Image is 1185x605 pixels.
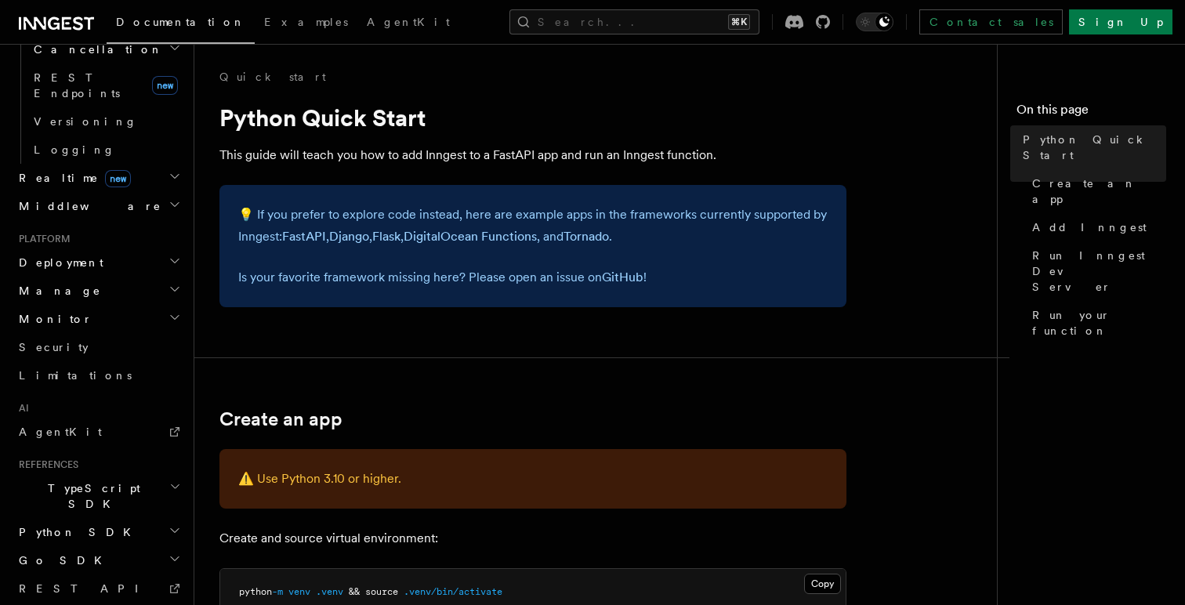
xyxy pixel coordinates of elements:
[264,16,348,28] span: Examples
[13,170,131,186] span: Realtime
[105,170,131,187] span: new
[13,574,184,603] a: REST API
[238,266,828,288] p: Is your favorite framework missing here? Please open an issue on !
[1016,125,1166,169] a: Python Quick Start
[34,115,137,128] span: Versioning
[282,229,326,244] a: FastAPI
[34,71,120,100] span: REST Endpoints
[255,5,357,42] a: Examples
[728,14,750,30] kbd: ⌘K
[13,480,169,512] span: TypeScript SDK
[27,107,184,136] a: Versioning
[219,144,846,166] p: This guide will teach you how to add Inngest to a FastAPI app and run an Inngest function.
[116,16,245,28] span: Documentation
[804,574,841,594] button: Copy
[13,164,184,192] button: Realtimenew
[27,35,184,63] button: Cancellation
[27,63,184,107] a: REST Endpointsnew
[1026,169,1166,213] a: Create an app
[13,546,184,574] button: Go SDK
[329,229,369,244] a: Django
[27,42,163,57] span: Cancellation
[602,270,643,284] a: GitHub
[13,361,184,389] a: Limitations
[238,468,828,490] p: ⚠️ Use Python 3.10 or higher.
[288,586,310,597] span: venv
[1026,241,1166,301] a: Run Inngest Dev Server
[13,248,184,277] button: Deployment
[1069,9,1172,34] a: Sign Up
[372,229,400,244] a: Flask
[365,586,398,597] span: source
[19,582,152,595] span: REST API
[357,5,459,42] a: AgentKit
[13,283,101,299] span: Manage
[239,586,272,597] span: python
[13,402,29,415] span: AI
[238,204,828,248] p: 💡 If you prefer to explore code instead, here are example apps in the frameworks currently suppor...
[1032,176,1166,207] span: Create an app
[19,426,102,438] span: AgentKit
[367,16,450,28] span: AgentKit
[13,418,184,446] a: AgentKit
[219,527,846,549] p: Create and source virtual environment:
[107,5,255,44] a: Documentation
[13,474,184,518] button: TypeScript SDK
[564,229,609,244] a: Tornado
[316,586,343,597] span: .venv
[13,524,140,540] span: Python SDK
[13,333,184,361] a: Security
[219,69,326,85] a: Quick start
[1032,307,1166,339] span: Run your function
[13,277,184,305] button: Manage
[13,233,71,245] span: Platform
[1032,219,1147,235] span: Add Inngest
[13,552,111,568] span: Go SDK
[27,136,184,164] a: Logging
[1016,100,1166,125] h4: On this page
[349,586,360,597] span: &&
[13,198,161,214] span: Middleware
[34,143,115,156] span: Logging
[1026,213,1166,241] a: Add Inngest
[404,586,502,597] span: .venv/bin/activate
[1023,132,1166,163] span: Python Quick Start
[13,518,184,546] button: Python SDK
[152,76,178,95] span: new
[13,311,92,327] span: Monitor
[1026,301,1166,345] a: Run your function
[219,408,342,430] a: Create an app
[13,305,184,333] button: Monitor
[919,9,1063,34] a: Contact sales
[509,9,759,34] button: Search...⌘K
[272,586,283,597] span: -m
[1032,248,1166,295] span: Run Inngest Dev Server
[219,103,846,132] h1: Python Quick Start
[19,341,89,353] span: Security
[856,13,893,31] button: Toggle dark mode
[19,369,132,382] span: Limitations
[13,255,103,270] span: Deployment
[404,229,537,244] a: DigitalOcean Functions
[13,458,78,471] span: References
[13,192,184,220] button: Middleware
